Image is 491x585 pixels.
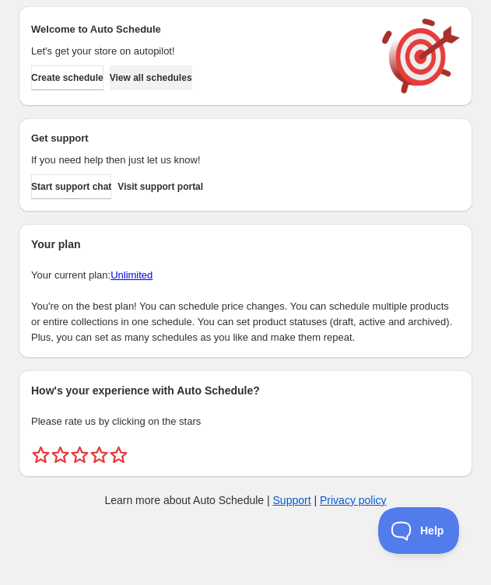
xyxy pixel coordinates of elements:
a: Start support chat [31,174,111,199]
button: View all schedules [110,65,192,90]
h2: Your plan [31,236,460,252]
button: Create schedule [31,65,103,90]
p: Please rate us by clicking on the stars [31,414,460,429]
p: Your current plan: [31,268,460,283]
span: Start support chat [31,180,111,193]
a: Unlimited [110,269,153,281]
p: If you need help then just let us know! [31,152,366,168]
p: Let's get your store on autopilot! [31,44,366,59]
span: Visit support portal [117,180,203,193]
a: Privacy policy [320,494,387,506]
p: You're on the best plan! You can schedule price changes. You can schedule multiple products or en... [31,299,460,345]
a: Support [273,494,311,506]
h2: How's your experience with Auto Schedule? [31,383,460,398]
a: Visit support portal [117,174,203,199]
h2: Welcome to Auto Schedule [31,22,366,37]
h2: Get support [31,131,366,146]
p: Learn more about Auto Schedule | | [104,492,386,508]
iframe: Toggle Customer Support [378,507,460,554]
span: View all schedules [110,72,192,84]
span: Create schedule [31,72,103,84]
